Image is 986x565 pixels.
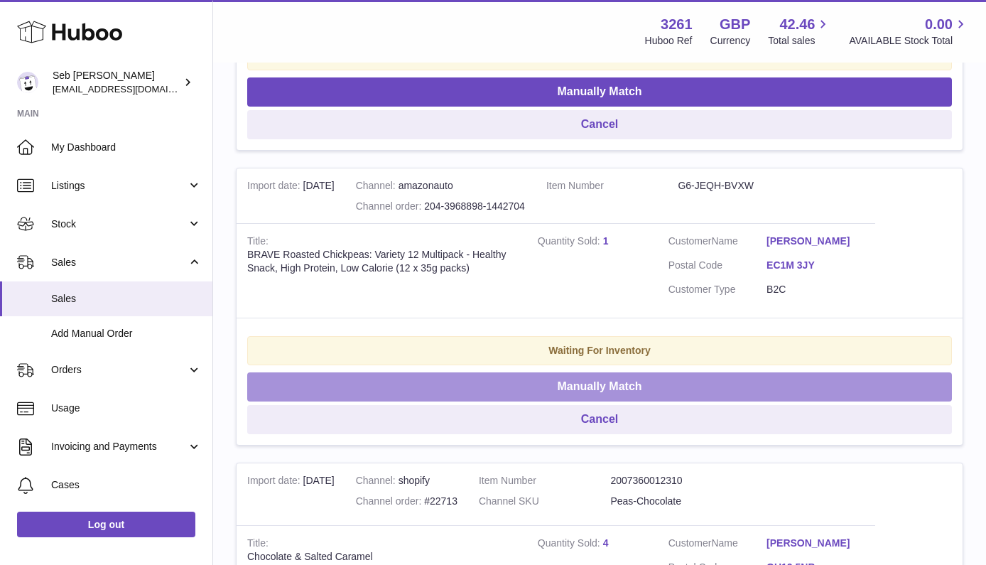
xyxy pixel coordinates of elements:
[668,235,712,247] span: Customer
[53,83,209,95] span: [EMAIL_ADDRESS][DOMAIN_NAME]
[645,34,693,48] div: Huboo Ref
[247,405,952,434] button: Cancel
[925,15,953,34] span: 0.00
[51,256,187,269] span: Sales
[51,327,202,340] span: Add Manual Order
[53,69,180,96] div: Seb [PERSON_NAME]
[356,200,525,213] div: 204-3968898-1442704
[51,478,202,492] span: Cases
[479,495,611,508] dt: Channel SKU
[779,15,815,34] span: 42.46
[247,537,269,552] strong: Title
[603,235,609,247] a: 1
[247,475,303,490] strong: Import date
[548,345,650,356] strong: Waiting For Inventory
[610,474,742,488] dd: 2007360012310
[51,292,202,306] span: Sales
[17,72,38,93] img: ecom@bravefoods.co.uk
[51,402,202,415] span: Usage
[766,283,865,296] dd: B2C
[356,495,425,510] strong: Channel order
[766,235,865,248] a: [PERSON_NAME]
[356,180,399,195] strong: Channel
[247,77,952,107] button: Manually Match
[247,180,303,195] strong: Import date
[538,235,603,250] strong: Quantity Sold
[17,512,195,537] a: Log out
[538,537,603,552] strong: Quantity Sold
[710,34,751,48] div: Currency
[849,15,969,48] a: 0.00 AVAILABLE Stock Total
[768,34,831,48] span: Total sales
[668,235,766,252] dt: Name
[661,15,693,34] strong: 3261
[668,259,766,276] dt: Postal Code
[849,34,969,48] span: AVAILABLE Stock Total
[766,259,865,272] a: EC1M 3JY
[678,179,810,193] dd: G6-JEQH-BVXW
[51,363,187,377] span: Orders
[247,110,952,139] button: Cancel
[356,474,457,488] div: shopify
[247,550,516,564] div: Chocolate & Salted Caramel
[237,168,345,224] td: [DATE]
[247,235,269,250] strong: Title
[720,15,750,34] strong: GBP
[356,495,457,508] div: #22713
[51,217,187,231] span: Stock
[51,141,202,154] span: My Dashboard
[668,537,766,554] dt: Name
[768,15,831,48] a: 42.46 Total sales
[51,179,187,193] span: Listings
[356,475,399,490] strong: Channel
[610,495,742,508] dd: Peas-Chocolate
[247,248,516,275] div: BRAVE Roasted Chickpeas: Variety 12 Multipack - Healthy Snack, High Protein, Low Calorie (12 x 35...
[668,283,766,296] dt: Customer Type
[546,179,678,193] dt: Item Number
[237,463,345,526] td: [DATE]
[356,179,525,193] div: amazonauto
[51,440,187,453] span: Invoicing and Payments
[247,372,952,402] button: Manually Match
[356,200,425,215] strong: Channel order
[668,537,712,549] span: Customer
[479,474,611,488] dt: Item Number
[766,537,865,550] a: [PERSON_NAME]
[603,537,609,549] a: 4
